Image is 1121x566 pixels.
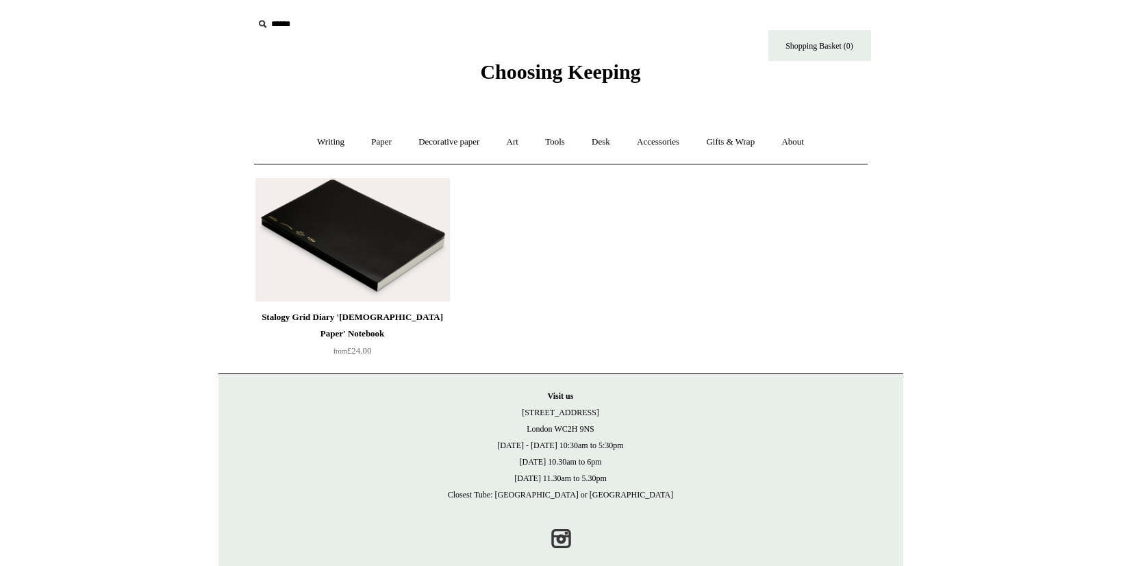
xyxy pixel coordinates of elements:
a: Instagram [546,524,576,554]
div: Stalogy Grid Diary '[DEMOGRAPHIC_DATA] Paper' Notebook [259,309,446,342]
a: Gifts & Wrap [694,124,767,160]
p: [STREET_ADDRESS] London WC2H 9NS [DATE] - [DATE] 10:30am to 5:30pm [DATE] 10.30am to 6pm [DATE] 1... [232,388,890,503]
strong: Visit us [548,391,574,401]
a: Accessories [625,124,692,160]
a: Stalogy Grid Diary 'Bible Paper' Notebook Stalogy Grid Diary 'Bible Paper' Notebook [255,178,450,302]
a: Shopping Basket (0) [768,30,871,61]
a: Writing [305,124,357,160]
span: Choosing Keeping [480,60,640,83]
a: Art [494,124,531,160]
span: £24.00 [333,345,372,356]
a: Tools [533,124,577,160]
a: Desk [579,124,622,160]
a: Stalogy Grid Diary '[DEMOGRAPHIC_DATA] Paper' Notebook from£24.00 [255,309,450,365]
img: Stalogy Grid Diary 'Bible Paper' Notebook [255,178,450,302]
a: Paper [359,124,404,160]
a: Choosing Keeping [480,71,640,81]
a: Decorative paper [406,124,492,160]
a: About [769,124,816,160]
span: from [333,347,347,355]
